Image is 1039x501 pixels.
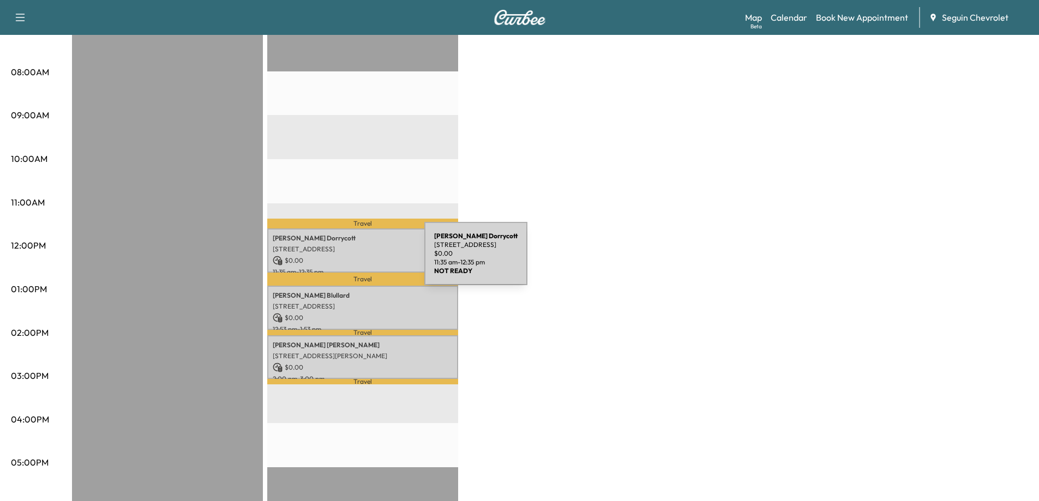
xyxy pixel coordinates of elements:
p: 04:00PM [11,413,49,426]
p: 12:00PM [11,239,46,252]
p: 08:00AM [11,65,49,79]
p: [STREET_ADDRESS] [434,240,518,249]
a: MapBeta [745,11,762,24]
b: NOT READY [434,267,472,275]
p: Travel [267,219,458,229]
p: [PERSON_NAME] Blullard [273,291,453,300]
p: Travel [267,273,458,286]
p: 11:35 am - 12:35 pm [434,258,518,267]
p: Travel [267,379,458,384]
p: 05:00PM [11,456,49,469]
p: [STREET_ADDRESS][PERSON_NAME] [273,352,453,360]
p: Travel [267,330,458,335]
p: $ 0.00 [273,313,453,323]
p: 2:00 pm - 3:00 pm [273,375,453,383]
a: Book New Appointment [816,11,908,24]
div: Beta [750,22,762,31]
p: 12:53 pm - 1:53 pm [273,325,453,334]
p: 11:35 am - 12:35 pm [273,268,453,276]
p: 01:00PM [11,282,47,295]
p: $ 0.00 [273,256,453,265]
p: [STREET_ADDRESS] [273,302,453,311]
b: [PERSON_NAME] Dorrycott [434,232,518,240]
p: 09:00AM [11,108,49,122]
p: 02:00PM [11,326,49,339]
p: [STREET_ADDRESS] [273,245,453,253]
p: 11:00AM [11,196,45,209]
p: $ 0.00 [273,363,453,372]
p: 03:00PM [11,369,49,382]
p: 10:00AM [11,152,47,165]
p: $ 0.00 [434,249,518,258]
p: [PERSON_NAME] [PERSON_NAME] [273,341,453,349]
span: Seguin Chevrolet [942,11,1008,24]
a: Calendar [771,11,807,24]
p: [PERSON_NAME] Dorrycott [273,234,453,243]
img: Curbee Logo [494,10,546,25]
